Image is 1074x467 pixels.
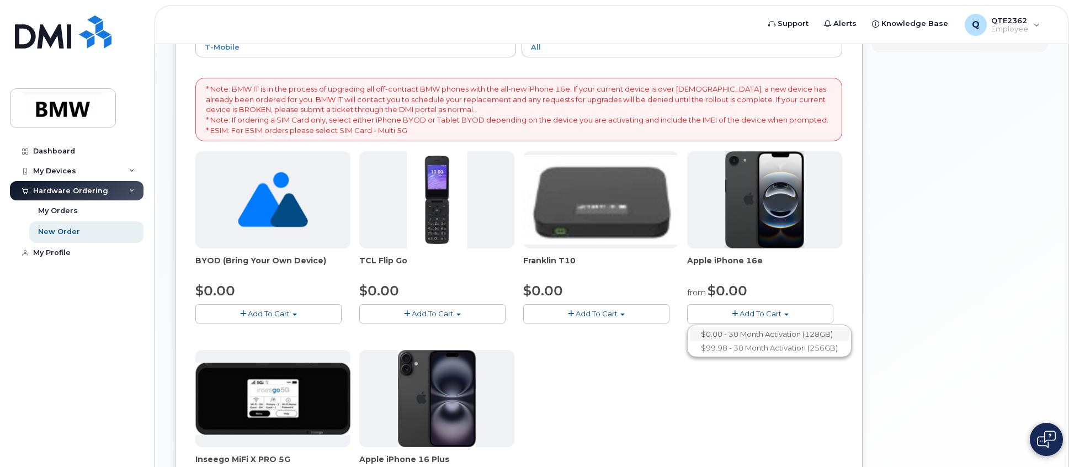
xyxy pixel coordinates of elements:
[833,18,857,29] span: Alerts
[576,309,618,318] span: Add To Cart
[687,304,833,323] button: Add To Cart
[359,304,506,323] button: Add To Cart
[816,13,864,35] a: Alerts
[195,255,350,277] div: BYOD (Bring Your Own Device)
[687,288,706,298] small: from
[881,18,948,29] span: Knowledge Base
[238,151,308,248] img: no_image_found-2caef05468ed5679b831cfe6fc140e25e0c280774317ffc20a367ab7fd17291e.png
[195,283,235,299] span: $0.00
[523,155,678,245] img: t10.jpg
[359,283,399,299] span: $0.00
[761,13,816,35] a: Support
[359,255,514,277] div: TCL Flip Go
[205,43,240,51] span: T-Mobile
[972,18,980,31] span: Q
[740,309,781,318] span: Add To Cart
[778,18,809,29] span: Support
[523,283,563,299] span: $0.00
[407,151,467,248] img: TCL_FLIP_MODE.jpg
[523,304,669,323] button: Add To Cart
[725,151,805,248] img: iphone16e.png
[531,43,541,51] span: All
[864,13,956,35] a: Knowledge Base
[412,309,454,318] span: Add To Cart
[690,341,849,355] a: $99.98 - 30 Month Activation (256GB)
[248,309,290,318] span: Add To Cart
[206,84,832,135] p: * Note: BMW IT is in the process of upgrading all off-contract BMW phones with the all-new iPhone...
[195,363,350,435] img: cut_small_inseego_5G.jpg
[690,327,849,341] a: $0.00 - 30 Month Activation (128GB)
[957,14,1048,36] div: QTE2362
[398,350,476,447] img: iphone_16_plus.png
[195,304,342,323] button: Add To Cart
[991,25,1028,34] span: Employee
[708,283,747,299] span: $0.00
[687,255,842,277] div: Apple iPhone 16e
[523,255,678,277] div: Franklin T10
[1037,431,1056,448] img: Open chat
[991,16,1028,25] span: QTE2362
